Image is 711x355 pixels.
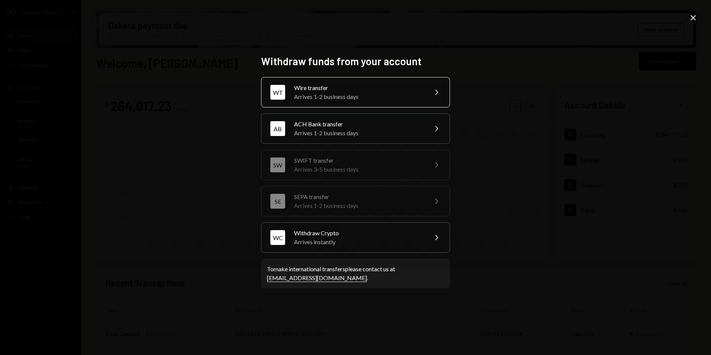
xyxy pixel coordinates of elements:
div: Arrives 3-5 business days [294,165,423,174]
div: Wire transfer [294,83,423,92]
button: WCWithdraw CryptoArrives instantly [261,222,450,253]
div: Arrives instantly [294,238,423,246]
a: [EMAIL_ADDRESS][DOMAIN_NAME] [267,274,367,282]
div: SEPA transfer [294,192,423,201]
div: WC [270,230,285,245]
div: SWIFT transfer [294,156,423,165]
div: ACH Bank transfer [294,120,423,129]
h2: Withdraw funds from your account [261,54,450,69]
button: ABACH Bank transferArrives 1-2 business days [261,113,450,144]
div: SW [270,157,285,172]
div: Withdraw Crypto [294,229,423,238]
button: SWSWIFT transferArrives 3-5 business days [261,150,450,180]
button: WTWire transferArrives 1-2 business days [261,77,450,107]
button: SESEPA transferArrives 1-2 business days [261,186,450,216]
div: AB [270,121,285,136]
div: Arrives 1-2 business days [294,129,423,137]
div: Arrives 1-2 business days [294,92,423,101]
div: Arrives 1-2 business days [294,201,423,210]
div: WT [270,85,285,100]
div: To make international transfers please contact us at . [267,265,444,282]
div: SE [270,194,285,209]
